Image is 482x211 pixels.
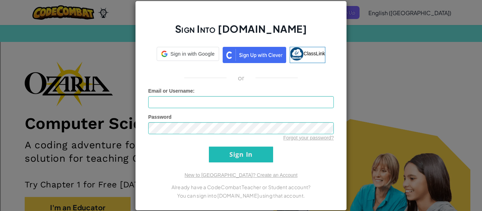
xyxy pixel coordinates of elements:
[157,47,219,61] div: Sign in with Google
[209,147,273,162] input: Sign In
[3,35,479,41] div: Sign out
[148,183,334,191] p: Already have a CodeCombat Teacher or Student account?
[290,47,303,61] img: classlink-logo-small.png
[3,28,479,35] div: Options
[157,47,219,63] a: Sign in with Google
[3,22,479,28] div: Delete
[3,15,479,22] div: Move To ...
[148,22,334,43] h2: Sign Into [DOMAIN_NAME]
[148,114,171,120] span: Password
[3,3,479,9] div: Sort A > Z
[148,87,195,94] label: :
[3,47,479,54] div: Move To ...
[170,50,215,57] span: Sign in with Google
[223,47,286,63] img: clever_sso_button@2x.png
[148,191,334,200] p: You can sign into [DOMAIN_NAME] using that account.
[3,41,479,47] div: Rename
[283,135,334,141] a: Forgot your password?
[148,88,193,94] span: Email or Username
[185,172,297,178] a: New to [GEOGRAPHIC_DATA]? Create an Account
[303,50,325,56] span: ClassLink
[3,9,479,15] div: Sort New > Old
[238,74,245,82] p: or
